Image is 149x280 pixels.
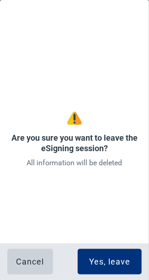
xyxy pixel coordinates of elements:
div: All information will be deleted [7,157,142,168]
button: Cancel [7,249,53,275]
h2: Are you sure you want to leave the eSigning session? [7,133,142,153]
img: Warning [67,111,82,126]
div: Yes, leave [89,257,130,266]
button: Yes, leave [78,249,142,275]
div: Cancel [16,257,44,266]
